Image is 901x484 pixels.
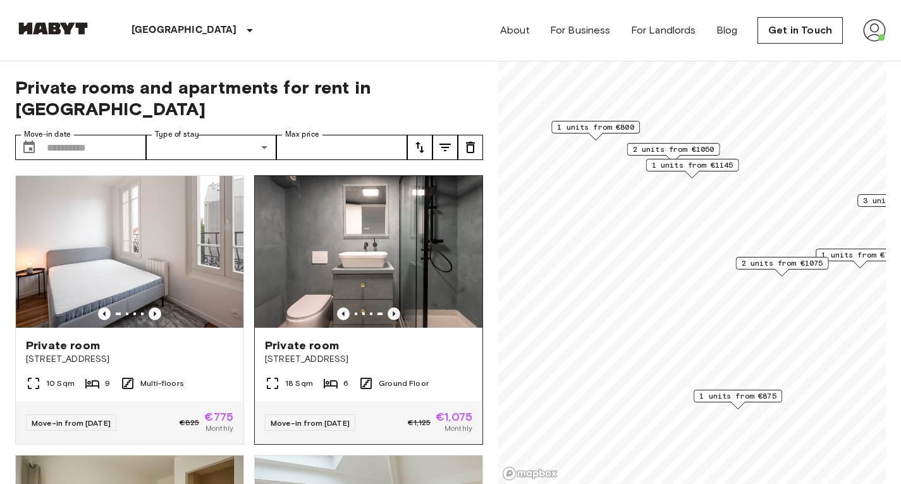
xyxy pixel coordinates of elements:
span: Monthly [444,423,472,434]
button: tune [407,135,432,160]
a: About [500,23,530,38]
span: 1 units from €800 [557,121,634,133]
span: 1 units from €775 [821,249,898,261]
span: 2 units from €1050 [633,144,714,155]
img: Marketing picture of unit FR-18-001-002-02H [255,176,482,328]
span: 9 [105,378,110,389]
div: Map marker [694,390,782,409]
label: Max price [285,129,319,140]
a: For Business [550,23,611,38]
img: Habyt [15,22,91,35]
span: 1 units from €875 [699,390,776,402]
button: Choose date [16,135,42,160]
div: Map marker [551,121,640,140]
img: Marketing picture of unit FR-18-004-001-04 [16,176,243,328]
span: 10 Sqm [46,378,75,389]
a: Previous imagePrevious imagePrivate room[STREET_ADDRESS]18 Sqm6Ground FloorMove-in from [DATE]€1,... [254,175,483,445]
span: 1 units from €1145 [652,159,733,171]
a: For Landlords [631,23,696,38]
span: Private room [265,338,339,353]
button: Previous image [98,307,111,320]
span: €1,075 [436,411,472,423]
div: Map marker [627,143,720,163]
a: Blog [716,23,738,38]
span: Private rooms and apartments for rent in [GEOGRAPHIC_DATA] [15,77,483,120]
img: avatar [863,19,886,42]
a: Get in Touch [757,17,843,44]
button: Previous image [388,307,400,320]
p: [GEOGRAPHIC_DATA] [132,23,237,38]
button: tune [432,135,458,160]
a: Marketing picture of unit FR-18-004-001-04Previous imagePrevious imagePrivate room[STREET_ADDRESS... [15,175,244,445]
span: 6 [343,378,348,389]
span: €775 [204,411,233,423]
button: tune [458,135,483,160]
span: Move-in from [DATE] [271,418,350,428]
span: Monthly [205,423,233,434]
button: Previous image [149,307,161,320]
span: €825 [180,417,200,428]
span: Ground Floor [379,378,429,389]
div: Map marker [736,257,829,276]
span: [STREET_ADDRESS] [265,353,472,366]
div: Map marker [646,159,739,178]
span: [STREET_ADDRESS] [26,353,233,366]
span: €1,125 [408,417,431,428]
span: Move-in from [DATE] [32,418,111,428]
span: Multi-floors [140,378,184,389]
label: Type of stay [155,129,199,140]
span: Private room [26,338,100,353]
button: Previous image [337,307,350,320]
label: Move-in date [24,129,71,140]
span: 2 units from €1075 [742,258,823,269]
span: 18 Sqm [285,378,313,389]
a: Mapbox logo [502,466,558,481]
